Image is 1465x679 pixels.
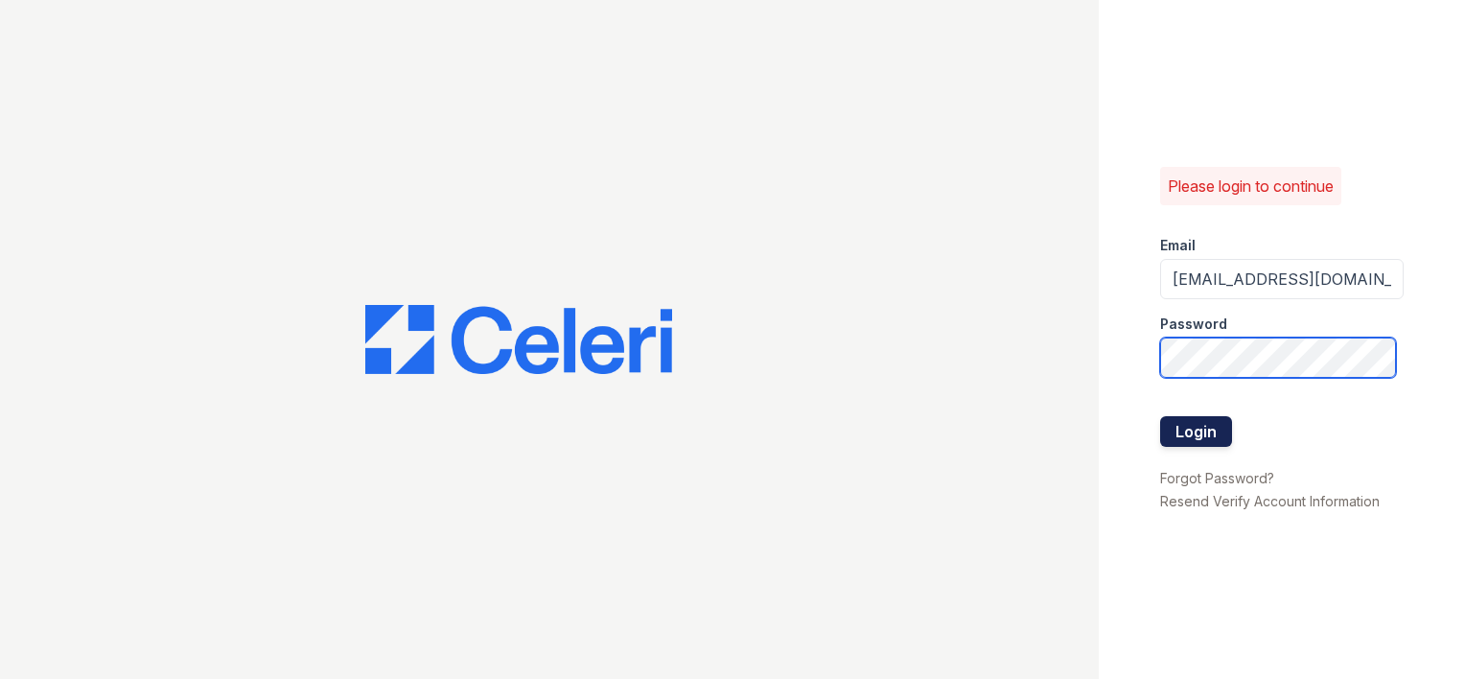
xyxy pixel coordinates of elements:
[1160,236,1196,255] label: Email
[1168,175,1334,198] p: Please login to continue
[1160,493,1380,509] a: Resend Verify Account Information
[365,305,672,374] img: CE_Logo_Blue-a8612792a0a2168367f1c8372b55b34899dd931a85d93a1a3d3e32e68fde9ad4.png
[1160,470,1274,486] a: Forgot Password?
[1160,416,1232,447] button: Login
[1160,315,1227,334] label: Password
